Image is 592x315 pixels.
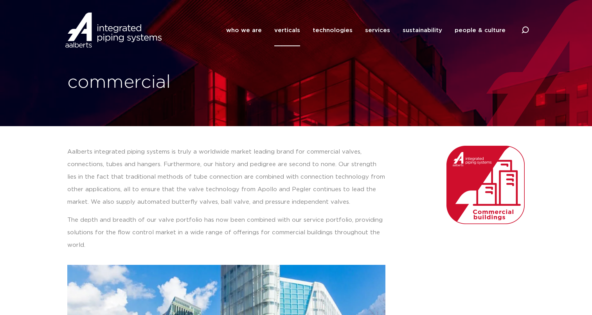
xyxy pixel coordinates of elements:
[403,14,442,46] a: sustainability
[313,14,353,46] a: technologies
[67,146,385,208] p: Aalberts integrated piping systems is truly a worldwide market leading brand for commercial valve...
[274,14,300,46] a: verticals
[446,146,525,224] img: Aalberts_IPS_icon_commercial_buildings_rgb
[226,14,506,46] nav: Menu
[226,14,262,46] a: who we are
[67,70,292,95] h1: commercial
[455,14,506,46] a: people & culture
[365,14,390,46] a: services
[67,214,385,252] p: The depth and breadth of our valve portfolio has now been combined with our service portfolio, pr...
